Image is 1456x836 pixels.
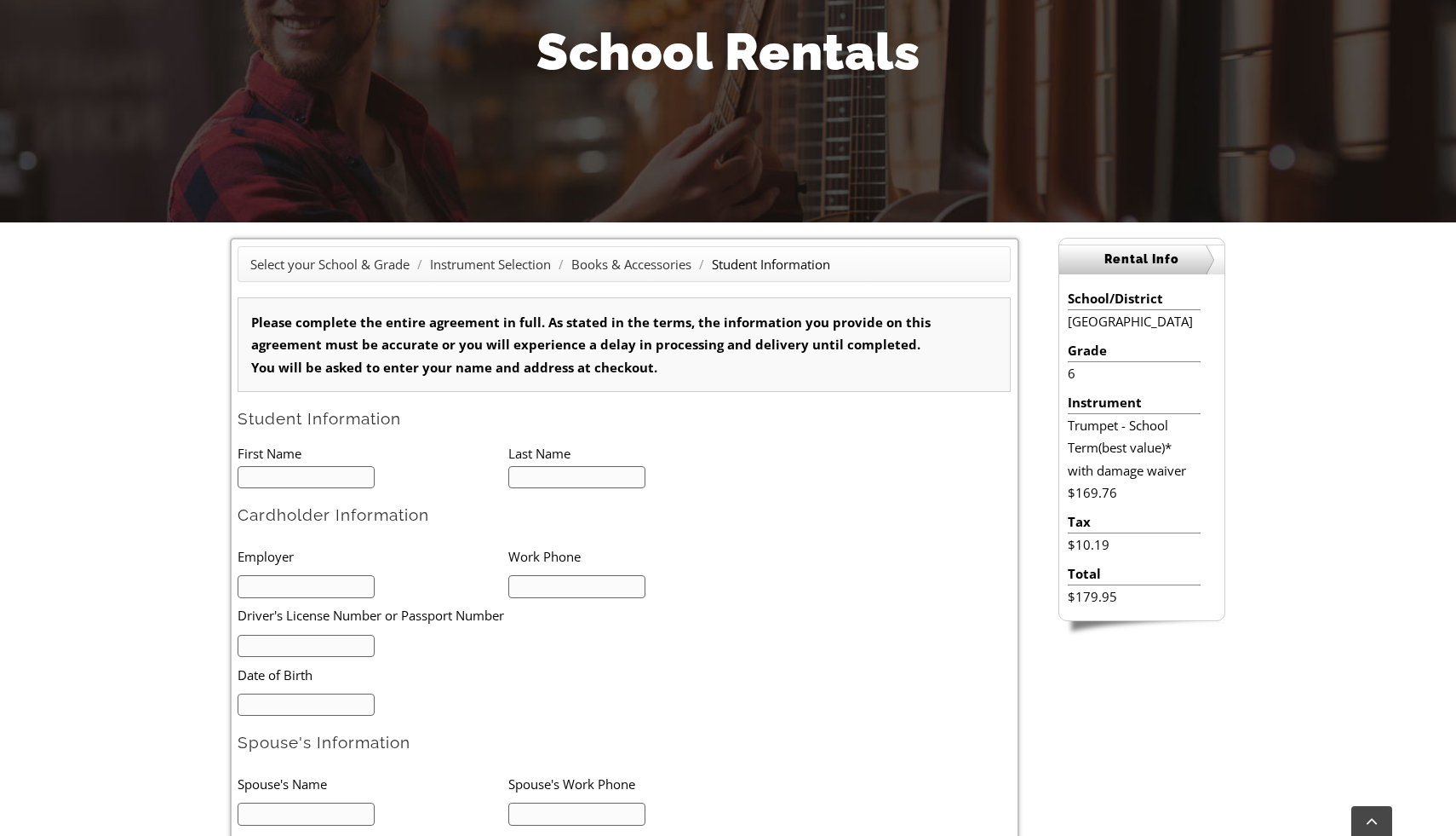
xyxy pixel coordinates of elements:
a: Select your School & Grade [250,256,410,273]
h2: Spouse's Information [238,732,1011,753]
li: $179.95 [1068,585,1200,608]
h2: Cardholder Information [238,504,1011,526]
li: Date of Birth [238,657,725,692]
li: Work Phone [508,539,779,574]
li: Last Name [508,442,779,464]
a: Instrument Selection [430,256,551,273]
li: [GEOGRAPHIC_DATA] [1068,310,1200,332]
li: 6 [1068,362,1200,384]
li: Spouse's Work Phone [508,766,779,801]
h2: Rental Info [1059,245,1224,274]
span: of 2 [187,4,213,23]
li: Grade [1068,339,1200,362]
li: Total [1068,562,1200,585]
li: School/District [1068,287,1200,310]
a: Books & Accessories [571,256,691,273]
li: First Name [238,442,508,464]
li: Driver's License Number or Passport Number [238,598,725,633]
span: / [413,256,427,273]
li: Trumpet - School Term(best value)* with damage waiver $169.76 [1068,414,1200,504]
h1: School Rentals [230,16,1226,88]
div: Please complete the entire agreement in full. As stated in the terms, the information you provide... [238,297,1011,392]
span: / [695,256,708,273]
li: Employer [238,539,508,574]
li: Instrument [1068,391,1200,414]
li: Spouse's Name [238,766,508,801]
input: Page [141,3,187,22]
li: $10.19 [1068,533,1200,556]
li: Tax [1068,510,1200,533]
li: Student Information [712,253,830,275]
span: / [554,256,568,273]
img: sidebar-footer.png [1058,621,1225,637]
h2: Student Information [238,408,1011,430]
select: Zoom [364,4,484,22]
